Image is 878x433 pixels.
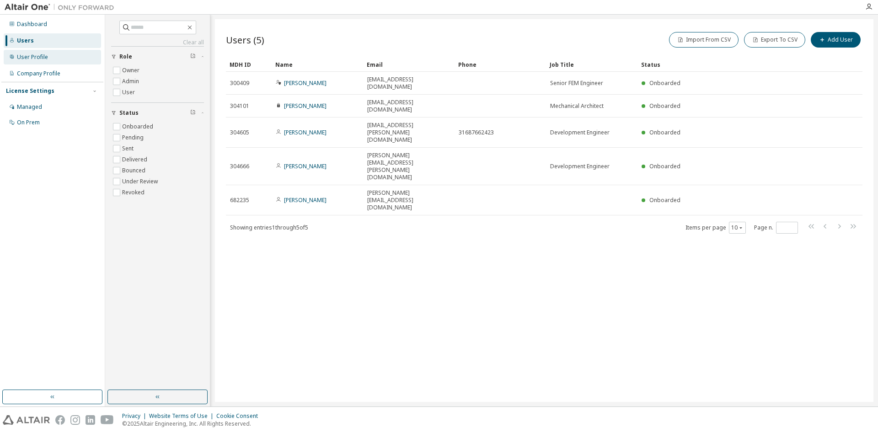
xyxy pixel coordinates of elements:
label: User [122,87,137,98]
img: instagram.svg [70,415,80,425]
label: Under Review [122,176,160,187]
span: Role [119,53,132,60]
span: 31687662423 [459,129,494,136]
span: Onboarded [649,128,680,136]
label: Delivered [122,154,149,165]
a: [PERSON_NAME] [284,162,327,170]
button: Add User [811,32,861,48]
label: Bounced [122,165,147,176]
div: Name [275,57,359,72]
span: Page n. [754,222,798,234]
div: Dashboard [17,21,47,28]
span: [EMAIL_ADDRESS][DOMAIN_NAME] [367,99,450,113]
label: Revoked [122,187,146,198]
div: Status [641,57,815,72]
span: Showing entries 1 through 5 of 5 [230,224,308,231]
div: Privacy [122,412,149,420]
button: Export To CSV [744,32,805,48]
label: Sent [122,143,135,154]
span: Users (5) [226,33,264,46]
label: Onboarded [122,121,155,132]
a: [PERSON_NAME] [284,102,327,110]
span: Mechanical Architect [550,102,604,110]
div: On Prem [17,119,40,126]
img: Altair One [5,3,119,12]
div: Company Profile [17,70,60,77]
label: Admin [122,76,141,87]
span: 304101 [230,102,249,110]
div: Managed [17,103,42,111]
label: Pending [122,132,145,143]
div: Cookie Consent [216,412,263,420]
span: [EMAIL_ADDRESS][DOMAIN_NAME] [367,76,450,91]
span: Clear filter [190,109,196,117]
span: Onboarded [649,102,680,110]
img: facebook.svg [55,415,65,425]
span: [PERSON_NAME][EMAIL_ADDRESS][DOMAIN_NAME] [367,189,450,211]
div: License Settings [6,87,54,95]
span: Senior FEM Engineer [550,80,603,87]
span: Status [119,109,139,117]
div: Website Terms of Use [149,412,216,420]
span: Items per page [685,222,746,234]
span: Onboarded [649,196,680,204]
a: Clear all [111,39,204,46]
img: linkedin.svg [86,415,95,425]
span: [EMAIL_ADDRESS][PERSON_NAME][DOMAIN_NAME] [367,122,450,144]
button: Import From CSV [669,32,739,48]
span: 304605 [230,129,249,136]
div: User Profile [17,53,48,61]
div: MDH ID [230,57,268,72]
a: [PERSON_NAME] [284,79,327,87]
div: Email [367,57,451,72]
span: Clear filter [190,53,196,60]
button: 10 [731,224,744,231]
button: Status [111,103,204,123]
div: Phone [458,57,542,72]
span: 300409 [230,80,249,87]
span: Onboarded [649,162,680,170]
p: © 2025 Altair Engineering, Inc. All Rights Reserved. [122,420,263,428]
span: Development Engineer [550,163,610,170]
span: Onboarded [649,79,680,87]
img: youtube.svg [101,415,114,425]
a: [PERSON_NAME] [284,196,327,204]
img: altair_logo.svg [3,415,50,425]
button: Role [111,47,204,67]
span: 304666 [230,163,249,170]
a: [PERSON_NAME] [284,128,327,136]
span: Development Engineer [550,129,610,136]
span: 682235 [230,197,249,204]
div: Users [17,37,34,44]
div: Job Title [550,57,634,72]
span: [PERSON_NAME][EMAIL_ADDRESS][PERSON_NAME][DOMAIN_NAME] [367,152,450,181]
label: Owner [122,65,141,76]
